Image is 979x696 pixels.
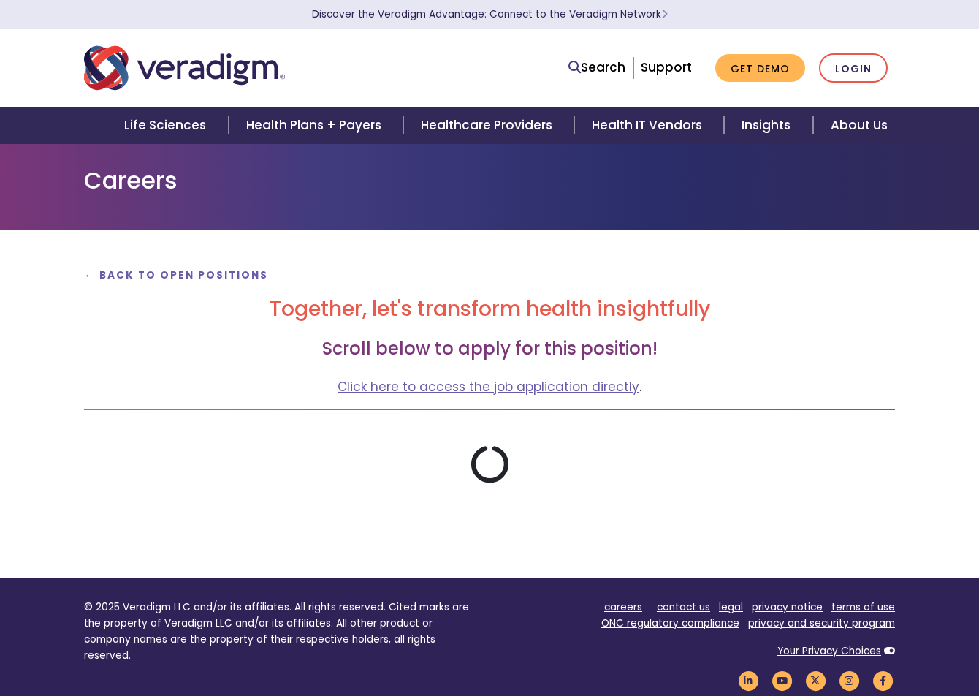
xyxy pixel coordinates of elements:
a: Healthcare Providers [403,107,574,144]
a: Your Privacy Choices [777,644,881,658]
a: Veradigm Instagram Link [837,673,861,687]
a: Veradigm LinkedIn Link [736,673,761,687]
p: © 2025 Veradigm LLC and/or its affiliates. All rights reserved. Cited marks are the property of V... [84,599,479,663]
a: ONC regulatory compliance [601,616,739,630]
a: Veradigm YouTube Link [769,673,794,687]
h3: Scroll below to apply for this position! [84,338,895,360]
a: Click here to access the job application directly [338,378,639,396]
a: Health IT Vendors [574,107,724,144]
h1: Careers [84,167,895,194]
a: Discover the Veradigm Advantage: Connect to the Veradigm NetworkLearn More [312,7,668,21]
a: Login [819,53,888,83]
a: terms of use [831,600,895,614]
h2: Together, let's transform health insightfully [84,297,895,322]
span: Learn More [661,7,668,21]
a: Veradigm Facebook Link [870,673,895,687]
p: . [84,377,895,397]
img: Veradigm logo [84,44,285,92]
a: Get Demo [715,54,805,83]
a: careers [604,600,642,614]
a: privacy and security program [748,616,895,630]
a: Life Sciences [107,107,228,144]
a: legal [719,600,743,614]
a: Support [641,58,692,76]
a: Veradigm Twitter Link [803,673,828,687]
a: About Us [813,107,905,144]
a: ← Back to Open Positions [84,268,268,282]
a: contact us [657,600,710,614]
a: Insights [724,107,812,144]
a: privacy notice [752,600,823,614]
a: Search [568,58,625,77]
a: Health Plans + Payers [229,107,403,144]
